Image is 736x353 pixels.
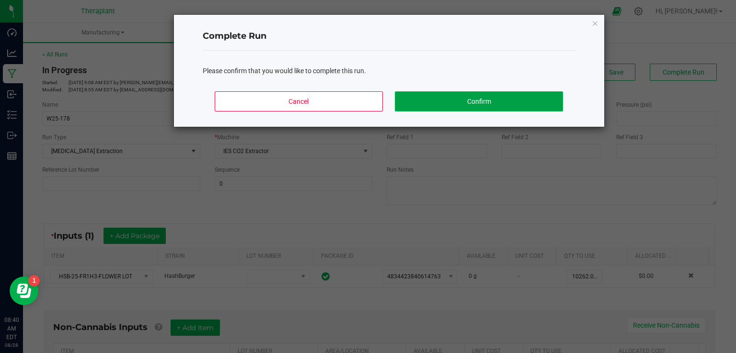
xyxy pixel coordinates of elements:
[215,91,382,111] button: Cancel
[28,275,40,287] iframe: Resource center unread badge
[10,276,38,305] iframe: Resource center
[203,66,575,76] div: Please confirm that you would like to complete this run.
[203,30,575,43] h4: Complete Run
[592,17,598,29] button: Close
[395,91,563,111] button: Confirm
